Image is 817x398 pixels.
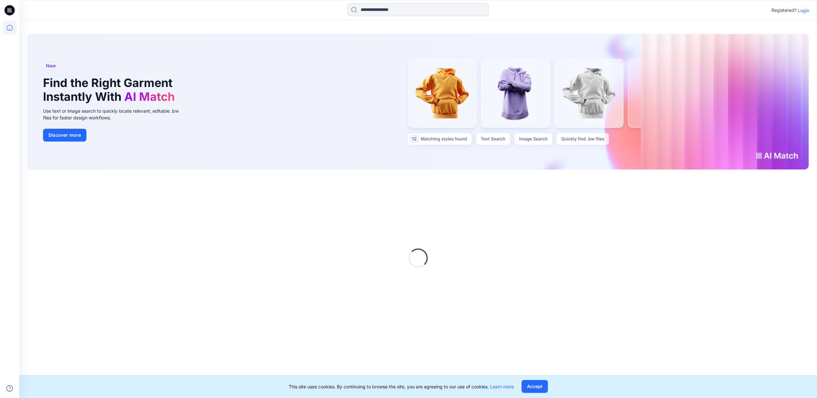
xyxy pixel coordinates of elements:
[124,90,175,104] span: AI Match
[46,62,56,70] span: New
[771,6,796,14] p: Registered?
[43,108,188,121] div: Use text or image search to quickly locate relevant, editable .bw files for faster design workflows.
[289,383,514,390] p: This site uses cookies. By continuing to browse the site, you are agreeing to our use of cookies.
[43,76,178,104] h1: Find the Right Garment Instantly With
[522,380,548,393] button: Accept
[43,129,86,142] button: Discover more
[798,7,809,14] p: Login
[490,384,514,389] a: Learn more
